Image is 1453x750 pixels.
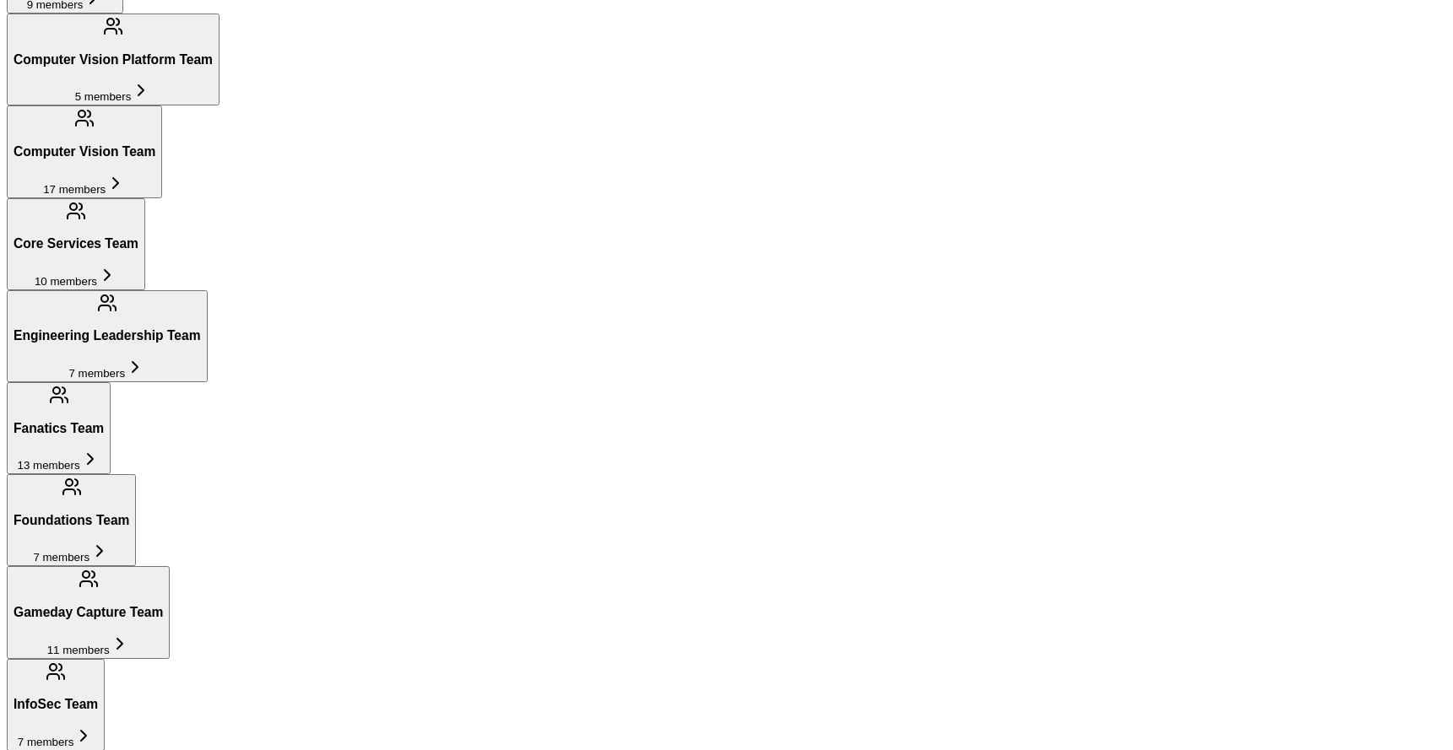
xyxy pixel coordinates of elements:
[14,513,129,528] h3: Foundations Team
[14,697,98,712] h3: InfoSec Team
[14,421,104,436] h3: Fanatics Team
[47,644,110,656] span: 11 members
[14,605,163,620] h3: Gameday Capture Team
[33,551,89,564] span: 7 members
[7,198,145,290] button: Core Services Team10 members
[7,474,136,566] button: Foundations Team7 members
[7,382,111,474] button: Fanatics Team13 members
[7,566,170,658] button: Gameday Capture Team11 members
[14,236,138,251] h3: Core Services Team
[7,105,162,197] button: Computer Vision Team17 members
[14,144,155,159] h3: Computer Vision Team
[14,52,213,67] h3: Computer Vision Platform Team
[75,90,132,103] span: 5 members
[43,183,106,196] span: 17 members
[18,736,74,748] span: 7 members
[35,275,97,288] span: 10 members
[68,367,125,380] span: 7 members
[14,328,201,343] h3: Engineering Leadership Team
[7,290,208,382] button: Engineering Leadership Team7 members
[7,13,220,105] button: Computer Vision Platform Team5 members
[18,459,80,472] span: 13 members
